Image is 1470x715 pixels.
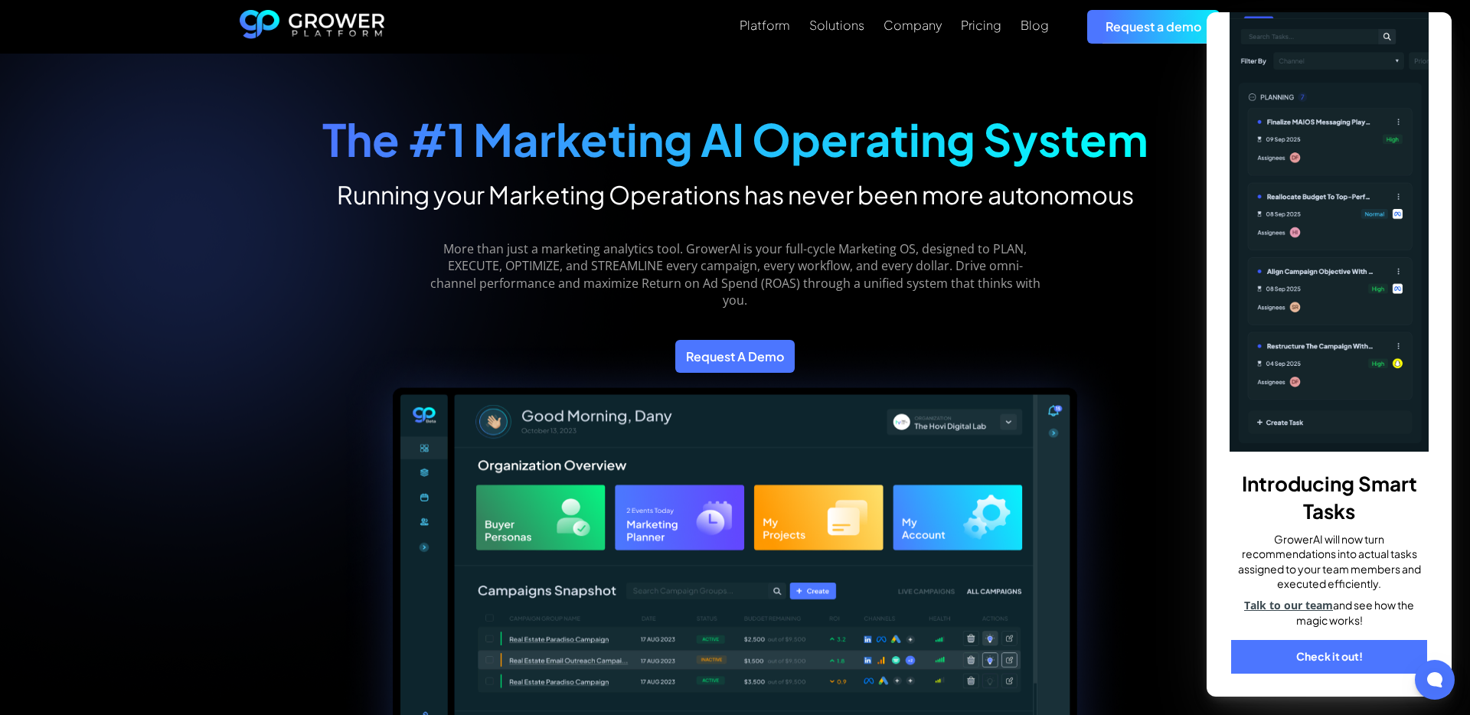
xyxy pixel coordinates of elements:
[740,16,790,34] a: Platform
[809,16,864,34] a: Solutions
[322,111,1148,167] strong: The #1 Marketing AI Operating System
[1087,10,1220,43] a: Request a demo
[322,179,1148,210] h2: Running your Marketing Operations has never been more autonomous
[809,18,864,32] div: Solutions
[1230,598,1429,628] p: and see how the magic works!
[740,18,790,32] div: Platform
[428,240,1043,309] p: More than just a marketing analytics tool. GrowerAI is your full-cycle Marketing OS, designed to ...
[1242,471,1417,524] b: Introducing Smart Tasks
[961,16,1001,34] a: Pricing
[1244,598,1333,612] a: Talk to our team
[961,18,1001,32] div: Pricing
[675,340,795,373] a: Request A Demo
[1021,16,1049,34] a: Blog
[240,10,385,44] a: home
[884,18,942,32] div: Company
[1021,18,1049,32] div: Blog
[1231,640,1427,674] a: Check it out!
[884,16,942,34] a: Company
[1230,532,1429,598] p: GrowerAI will now turn recommendations into actual tasks assigned to your team members and execut...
